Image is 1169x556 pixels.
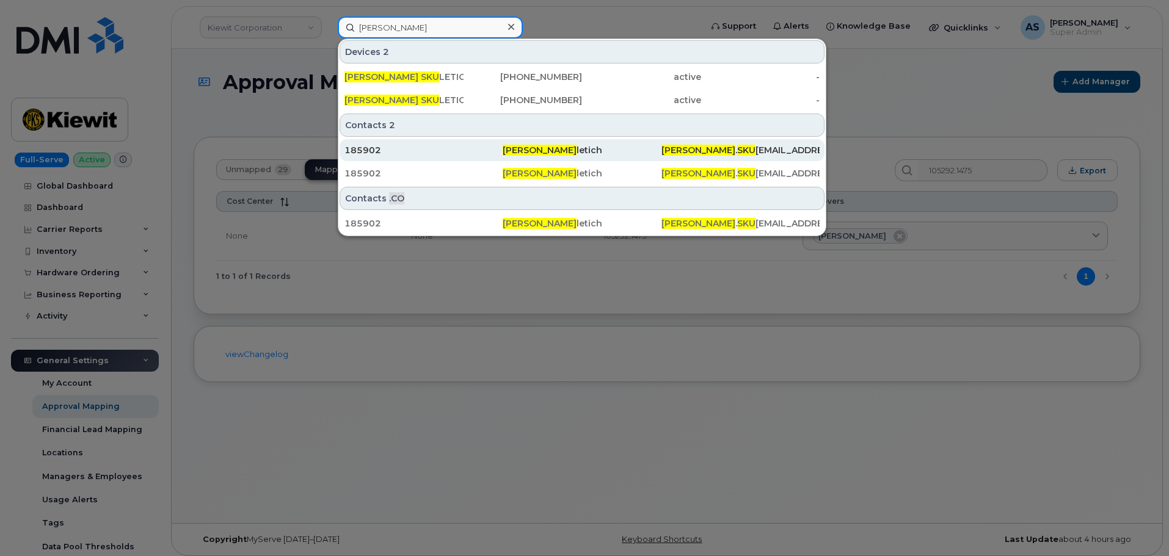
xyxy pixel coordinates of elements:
div: . [EMAIL_ADDRESS][PERSON_NAME][DOMAIN_NAME] [661,144,820,156]
span: [PERSON_NAME] SKU [344,71,439,82]
a: [PERSON_NAME] SKULETICH[PHONE_NUMBER]active- [340,89,825,111]
span: [PERSON_NAME] [503,145,577,156]
div: [PHONE_NUMBER] [464,94,583,106]
span: 2 [383,46,389,58]
span: [PERSON_NAME] [503,168,577,179]
span: [PERSON_NAME] [661,168,735,179]
div: 185902 [344,217,503,229]
span: [PERSON_NAME] [661,218,735,229]
div: letich [503,217,661,229]
a: 185902[PERSON_NAME]letich[PERSON_NAME].SKU[EMAIL_ADDRESS][PERSON_NAME][DOMAIN_NAME] [340,162,825,184]
span: SKU [737,218,756,229]
div: Contacts [340,114,825,137]
span: SKU [737,145,756,156]
div: LETICH [344,71,464,83]
div: LETICH [344,94,464,106]
div: 185902 [344,144,503,156]
div: [PHONE_NUMBER] [464,71,583,83]
div: letich [503,167,661,179]
div: . [EMAIL_ADDRESS][PERSON_NAME][DOMAIN_NAME] [661,217,820,229]
a: [PERSON_NAME] SKULETICH[PHONE_NUMBER]active- [340,66,825,88]
div: 185902 [344,167,503,179]
div: . [EMAIL_ADDRESS][PERSON_NAME][DOMAIN_NAME] [661,167,820,179]
div: - [701,94,820,106]
div: Devices [340,40,825,63]
a: 185902[PERSON_NAME]letich[PERSON_NAME].SKU[EMAIL_ADDRESS][PERSON_NAME][DOMAIN_NAME] [340,139,825,161]
div: - [701,71,820,83]
a: 185902[PERSON_NAME]letich[PERSON_NAME].SKU[EMAIL_ADDRESS][PERSON_NAME][DOMAIN_NAME] [340,212,825,234]
div: active [582,94,701,106]
div: letich [503,144,661,156]
span: [PERSON_NAME] SKU [344,95,439,106]
span: SKU [737,168,756,179]
span: [PERSON_NAME] [661,145,735,156]
iframe: Messenger Launcher [1116,503,1160,547]
span: 2 [389,119,395,131]
div: Contacts [340,187,825,210]
span: .CO [389,192,404,204]
span: [PERSON_NAME] [503,218,577,229]
div: active [582,71,701,83]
